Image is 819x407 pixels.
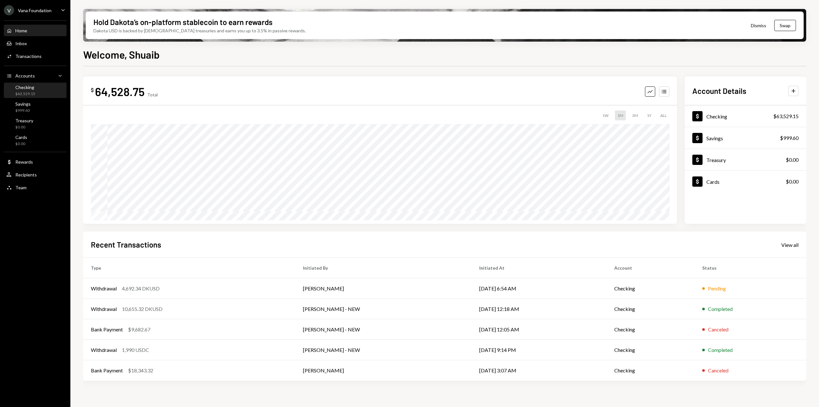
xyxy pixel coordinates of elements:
[15,125,33,130] div: $0.00
[706,113,727,119] div: Checking
[128,367,153,374] div: $18,343.32
[708,285,726,292] div: Pending
[4,116,67,131] a: Treasury$0.00
[15,73,35,78] div: Accounts
[706,179,720,185] div: Cards
[83,48,160,61] h1: Welcome, Shuaib
[644,110,654,120] div: 1Y
[4,37,67,49] a: Inbox
[93,27,306,34] div: Dakota USD is backed by [DEMOGRAPHIC_DATA] treasuries and earns you up to 3.5% in passive rewards.
[615,110,626,120] div: 1M
[774,20,796,31] button: Swap
[15,185,27,190] div: Team
[692,85,746,96] h2: Account Details
[295,340,472,360] td: [PERSON_NAME] - NEW
[15,159,33,165] div: Rewards
[658,110,669,120] div: ALL
[91,346,117,354] div: Withdrawal
[781,242,799,248] div: View all
[91,367,123,374] div: Bank Payment
[93,17,273,27] div: Hold Dakota’s on-platform stablecoin to earn rewards
[295,319,472,340] td: [PERSON_NAME] - NEW
[128,326,150,333] div: $9,682.67
[295,278,472,299] td: [PERSON_NAME]
[685,105,806,127] a: Checking$63,529.15
[295,258,472,278] th: Initiated By
[83,258,295,278] th: Type
[773,112,799,120] div: $63,529.15
[15,108,31,113] div: $999.60
[472,258,607,278] th: Initiated At
[781,241,799,248] a: View all
[685,171,806,192] a: Cards$0.00
[147,92,158,97] div: Total
[91,326,123,333] div: Bank Payment
[685,127,806,149] a: Savings$999.60
[15,41,27,46] div: Inbox
[122,305,163,313] div: 10,655.32 DKUSD
[472,360,607,381] td: [DATE] 3:07 AM
[4,182,67,193] a: Team
[91,305,117,313] div: Withdrawal
[4,133,67,148] a: Cards$0.00
[4,70,67,81] a: Accounts
[91,239,161,250] h2: Recent Transactions
[685,149,806,170] a: Treasury$0.00
[472,340,607,360] td: [DATE] 9:14 PM
[786,156,799,164] div: $0.00
[600,110,611,120] div: 1W
[630,110,640,120] div: 3M
[295,299,472,319] td: [PERSON_NAME] - NEW
[15,101,31,107] div: Savings
[95,84,145,99] div: 64,528.75
[15,172,37,177] div: Recipients
[607,299,695,319] td: Checking
[295,360,472,381] td: [PERSON_NAME]
[607,319,695,340] td: Checking
[15,85,35,90] div: Checking
[122,285,160,292] div: 4,692.34 DKUSD
[607,340,695,360] td: Checking
[780,134,799,142] div: $999.60
[4,169,67,180] a: Recipients
[708,305,733,313] div: Completed
[607,258,695,278] th: Account
[4,99,67,115] a: Savings$999.60
[4,5,14,15] div: V
[708,346,733,354] div: Completed
[4,83,67,98] a: Checking$63,529.15
[786,178,799,185] div: $0.00
[15,28,27,33] div: Home
[122,346,149,354] div: 1,990 USDC
[706,135,723,141] div: Savings
[695,258,806,278] th: Status
[743,18,774,33] button: Dismiss
[15,53,42,59] div: Transactions
[15,118,33,123] div: Treasury
[4,156,67,167] a: Rewards
[472,278,607,299] td: [DATE] 6:54 AM
[472,299,607,319] td: [DATE] 12:18 AM
[708,367,728,374] div: Canceled
[4,50,67,62] a: Transactions
[15,91,35,97] div: $63,529.15
[15,141,27,147] div: $0.00
[91,285,117,292] div: Withdrawal
[18,8,52,13] div: Vana Foundation
[15,134,27,140] div: Cards
[706,157,726,163] div: Treasury
[4,25,67,36] a: Home
[607,278,695,299] td: Checking
[607,360,695,381] td: Checking
[472,319,607,340] td: [DATE] 12:05 AM
[91,87,94,93] div: $
[708,326,728,333] div: Canceled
